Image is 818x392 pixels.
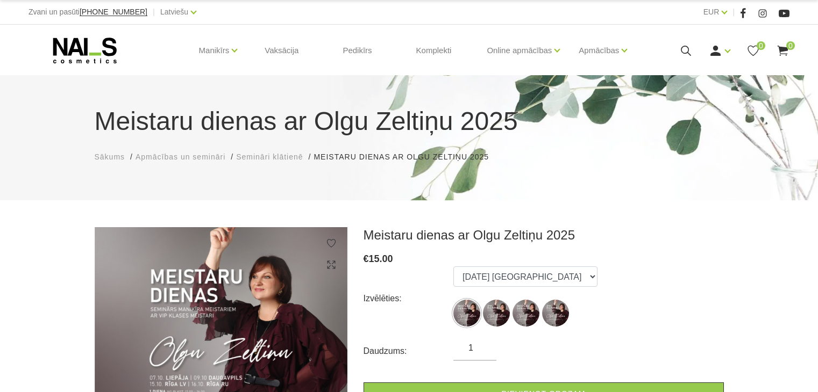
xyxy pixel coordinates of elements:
[136,151,225,163] a: Apmācības un semināri
[369,253,393,264] span: 15.00
[236,153,303,161] span: Semināri klātienē
[314,151,500,163] li: Meistaru dienas ar Olgu Zeltiņu 2025
[542,300,569,326] img: ...
[732,5,735,19] span: |
[408,25,460,76] a: Komplekti
[153,5,155,19] span: |
[364,290,454,307] div: Izvēlēties:
[29,5,147,19] div: Zvani un pasūti
[364,253,369,264] span: €
[136,153,225,161] span: Apmācības un semināri
[703,5,720,18] a: EUR
[80,8,147,16] a: [PHONE_NUMBER]
[236,151,303,163] a: Semināri klātienē
[334,25,380,76] a: Pedikīrs
[487,29,552,72] a: Online apmācības
[95,153,125,161] span: Sākums
[199,29,230,72] a: Manikīrs
[513,300,539,326] img: ...
[364,343,454,360] div: Daudzums:
[364,227,724,243] h3: Meistaru dienas ar Olgu Zeltiņu 2025
[160,5,188,18] a: Latviešu
[786,41,795,50] span: 0
[256,25,307,76] a: Vaksācija
[757,41,765,50] span: 0
[579,29,619,72] a: Apmācības
[95,102,724,141] h1: Meistaru dienas ar Olgu Zeltiņu 2025
[776,44,789,57] a: 0
[95,151,125,163] a: Sākums
[746,44,760,57] a: 0
[483,300,510,326] img: ...
[453,300,480,326] img: ...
